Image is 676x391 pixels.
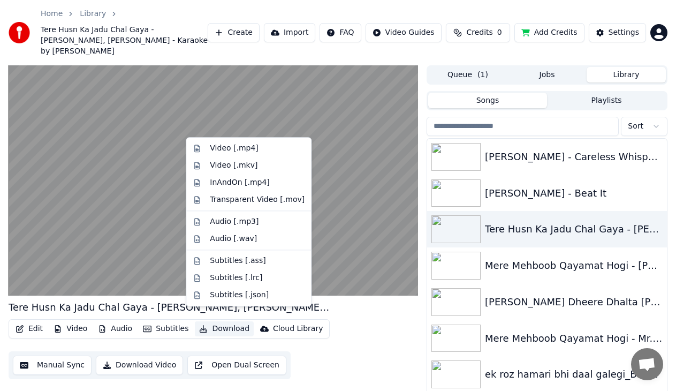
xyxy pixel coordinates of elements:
button: Video Guides [366,23,442,42]
div: Subtitles [.json] [210,290,269,300]
button: Download Video [96,356,183,375]
span: Tere Husn Ka Jadu Chal Gaya - [PERSON_NAME], [PERSON_NAME] - Karaoke by [PERSON_NAME] [41,25,208,57]
span: ( 1 ) [477,70,488,80]
div: Audio [.wav] [210,234,257,244]
div: Subtitles [.lrc] [210,273,262,283]
button: Manual Sync [13,356,92,375]
button: Playlists [547,93,666,108]
div: ek roz hamari bhi daal galegi_Bandi1957 _Kishore K_Shyama_ AK&BinaRai_ Rajinder_ HemantKumar_a trib. [485,367,663,382]
button: Credits0 [446,23,510,42]
div: Audio [.mp3] [210,216,259,227]
a: Library [80,9,106,19]
span: 0 [497,27,502,38]
button: Download [195,321,254,336]
button: Queue [428,67,507,82]
button: FAQ [320,23,361,42]
div: Subtitles [.ass] [210,255,265,266]
div: [PERSON_NAME] - Careless Whisper - Karaoke by [PERSON_NAME] [485,149,663,164]
button: Create [208,23,260,42]
div: Mere Mehboob Qayamat Hogi - [PERSON_NAME] by [PERSON_NAME] [485,258,663,273]
a: Home [41,9,63,19]
button: Library [587,67,666,82]
span: Sort [628,121,643,132]
div: Cloud Library [273,324,323,334]
div: [PERSON_NAME] - Beat It [485,186,663,201]
button: Settings [589,23,646,42]
button: Import [264,23,315,42]
div: InAndOn [.mp4] [210,177,270,188]
button: Add Credits [514,23,584,42]
div: Tere Husn Ka Jadu Chal Gaya - [PERSON_NAME], [PERSON_NAME] - Karaoke by [PERSON_NAME] [9,300,330,315]
div: Tere Husn Ka Jadu Chal Gaya - [PERSON_NAME], [PERSON_NAME] - Karaoke by [PERSON_NAME] [485,222,663,237]
a: Open chat [631,348,663,380]
img: youka [9,22,30,43]
button: Jobs [507,67,587,82]
div: [PERSON_NAME] Dheere Dhalta [PERSON_NAME] [PERSON_NAME], Karaoke by [PERSON_NAME] [485,295,663,310]
div: Mere Mehboob Qayamat Hogi - Mr. X In [GEOGRAPHIC_DATA] - [PERSON_NAME] Greatest Hits - Old Songs [485,331,663,346]
button: Open Dual Screen [187,356,286,375]
button: Songs [428,93,547,108]
span: Credits [466,27,492,38]
div: Video [.mp4] [210,143,258,154]
button: Subtitles [139,321,193,336]
div: Settings [609,27,639,38]
button: Audio [94,321,136,336]
button: Video [49,321,92,336]
div: Transparent Video [.mov] [210,194,305,205]
nav: breadcrumb [41,9,208,57]
div: Video [.mkv] [210,160,257,171]
button: Edit [11,321,47,336]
